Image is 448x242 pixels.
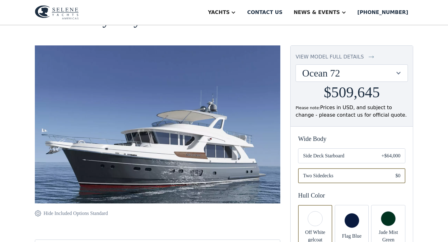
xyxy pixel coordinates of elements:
[294,9,340,16] div: News & EVENTS
[369,53,374,61] img: icon
[395,172,400,179] div: $0
[208,9,230,16] div: Yachts
[381,152,400,160] div: +$64,000
[303,152,371,160] span: Side Deck Starboard
[35,210,41,217] img: icon
[296,105,320,110] span: Please note:
[357,9,408,16] div: [PHONE_NUMBER]
[296,53,408,61] a: view model full details
[35,210,108,217] a: Hide Included Options Standard
[296,65,408,81] div: Ocean 72
[324,84,380,101] h2: $509,645
[298,191,405,200] div: Hull Color
[296,104,408,119] div: Prices in USD, and subject to change - please contact us for official quote.
[35,5,79,20] img: logo
[296,53,364,61] div: view model full details
[302,67,395,79] div: Ocean 72
[303,172,385,179] span: Two Sidedecks
[44,210,108,217] div: Hide Included Options Standard
[247,9,282,16] div: Contact us
[298,134,405,143] div: Wide Body
[340,232,364,240] span: Flag Blue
